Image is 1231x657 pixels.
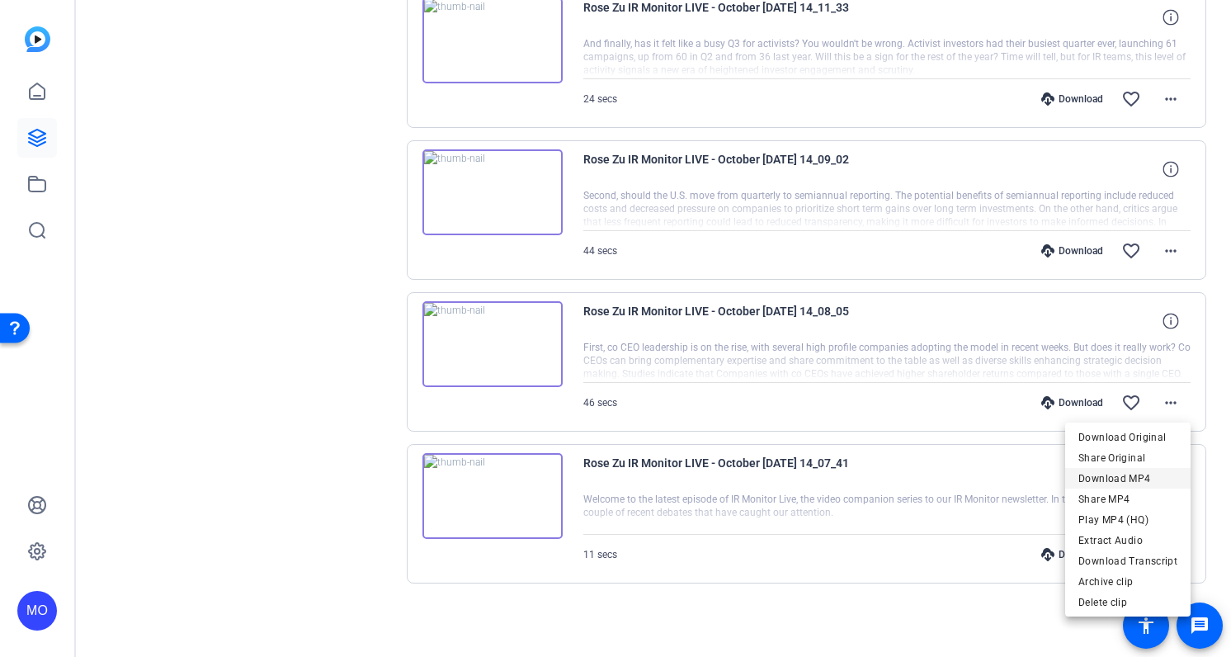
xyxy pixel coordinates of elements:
span: Download MP4 [1078,469,1177,489]
span: Delete clip [1078,593,1177,612]
span: Download Transcript [1078,551,1177,571]
span: Share MP4 [1078,489,1177,509]
span: Share Original [1078,448,1177,468]
span: Download Original [1078,428,1177,447]
span: Archive clip [1078,572,1177,592]
span: Play MP4 (HQ) [1078,510,1177,530]
span: Extract Audio [1078,531,1177,551]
